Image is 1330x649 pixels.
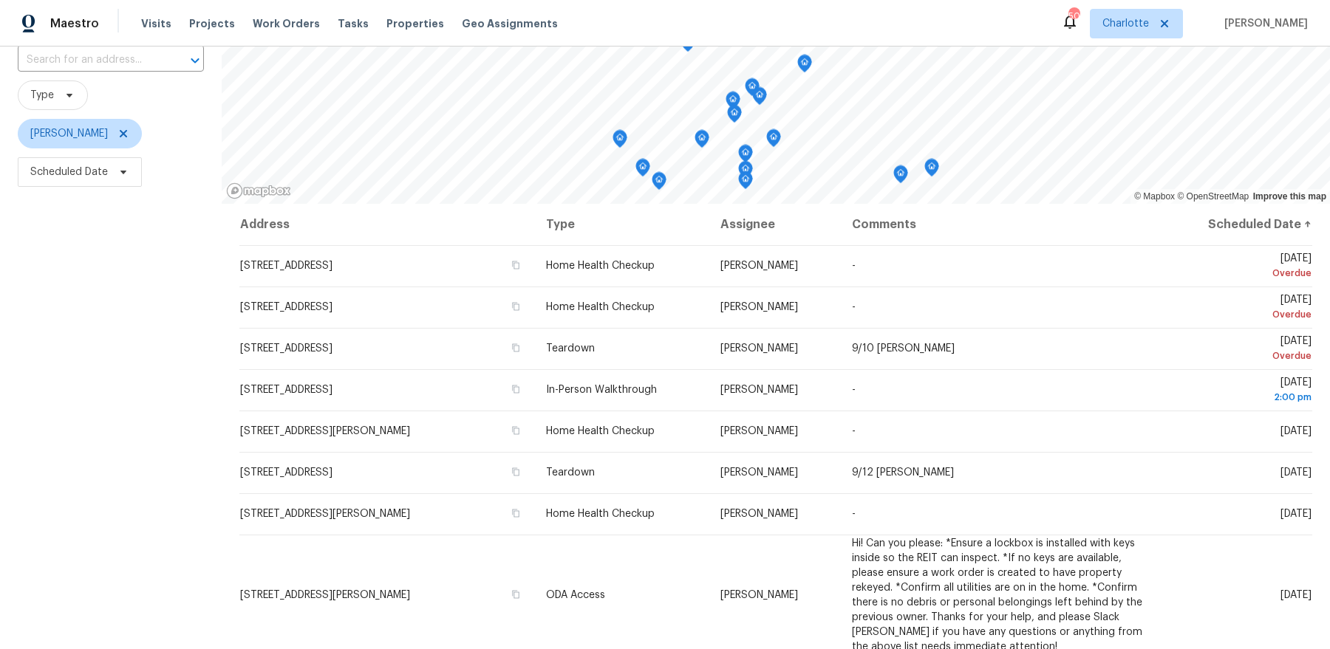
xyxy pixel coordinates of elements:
span: [STREET_ADDRESS] [240,261,332,271]
span: [PERSON_NAME] [1218,16,1308,31]
span: Home Health Checkup [546,426,655,436]
span: Teardown [546,343,595,354]
button: Open [185,50,205,71]
span: Geo Assignments [462,16,558,31]
div: Map marker [635,159,650,182]
span: [STREET_ADDRESS][PERSON_NAME] [240,509,410,519]
span: - [852,261,856,271]
span: [STREET_ADDRESS] [240,302,332,312]
button: Copy Address [509,588,522,601]
span: Home Health Checkup [546,261,655,271]
input: Search for an address... [18,49,163,72]
span: 9/12 [PERSON_NAME] [852,467,954,478]
span: [PERSON_NAME] [720,509,798,519]
span: Projects [189,16,235,31]
button: Copy Address [509,465,522,478]
span: [DATE] [1280,509,1312,519]
th: Comments [840,204,1162,245]
div: Overdue [1173,266,1312,281]
div: Overdue [1173,307,1312,322]
span: [DATE] [1173,295,1312,322]
div: Map marker [893,165,908,188]
span: [DATE] [1280,426,1312,436]
span: In-Person Walkthrough [546,385,657,395]
th: Assignee [709,204,840,245]
div: Map marker [726,92,740,114]
button: Copy Address [509,424,522,437]
button: Copy Address [509,300,522,313]
span: [PERSON_NAME] [720,426,798,436]
span: Tasks [338,18,369,29]
span: Visits [141,16,171,31]
div: 2:00 pm [1173,390,1312,405]
div: Map marker [745,78,760,101]
span: [STREET_ADDRESS] [240,385,332,395]
span: - [852,385,856,395]
a: Improve this map [1253,191,1326,202]
th: Type [534,204,709,245]
div: Map marker [738,171,753,194]
span: 9/10 [PERSON_NAME] [852,343,955,354]
span: Properties [386,16,444,31]
span: [PERSON_NAME] [720,590,798,600]
div: Map marker [797,55,812,78]
div: Map marker [695,130,709,153]
span: Home Health Checkup [546,302,655,312]
button: Copy Address [509,258,522,272]
span: [STREET_ADDRESS][PERSON_NAME] [240,426,410,436]
button: Copy Address [509,507,522,520]
th: Address [239,204,534,245]
span: [STREET_ADDRESS] [240,343,332,354]
div: 50 [1068,9,1079,24]
span: Charlotte [1102,16,1149,31]
span: ODA Access [546,590,605,600]
span: Type [30,88,54,103]
span: [STREET_ADDRESS] [240,467,332,478]
span: [PERSON_NAME] [720,261,798,271]
span: [DATE] [1280,467,1312,478]
div: Overdue [1173,348,1312,363]
span: [PERSON_NAME] [720,343,798,354]
a: Mapbox [1134,191,1175,202]
a: Mapbox homepage [226,182,291,199]
th: Scheduled Date ↑ [1162,204,1312,245]
span: Work Orders [253,16,320,31]
span: [DATE] [1173,377,1312,405]
div: Map marker [613,130,627,153]
span: [DATE] [1280,590,1312,600]
span: Teardown [546,467,595,478]
a: OpenStreetMap [1177,191,1249,202]
div: Map marker [924,159,939,182]
span: Scheduled Date [30,165,108,179]
span: Home Health Checkup [546,509,655,519]
span: Maestro [50,16,99,31]
span: [DATE] [1173,253,1312,281]
button: Copy Address [509,382,522,396]
span: [STREET_ADDRESS][PERSON_NAME] [240,590,410,600]
div: Map marker [766,129,781,152]
span: - [852,426,856,436]
span: - [852,509,856,519]
div: Map marker [738,145,753,168]
span: - [852,302,856,312]
div: Map marker [727,105,742,128]
span: [DATE] [1173,336,1312,363]
button: Copy Address [509,341,522,354]
span: [PERSON_NAME] [720,385,798,395]
span: [PERSON_NAME] [30,126,108,141]
div: Map marker [652,172,666,195]
div: Map marker [752,87,767,110]
span: [PERSON_NAME] [720,302,798,312]
span: [PERSON_NAME] [720,467,798,478]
